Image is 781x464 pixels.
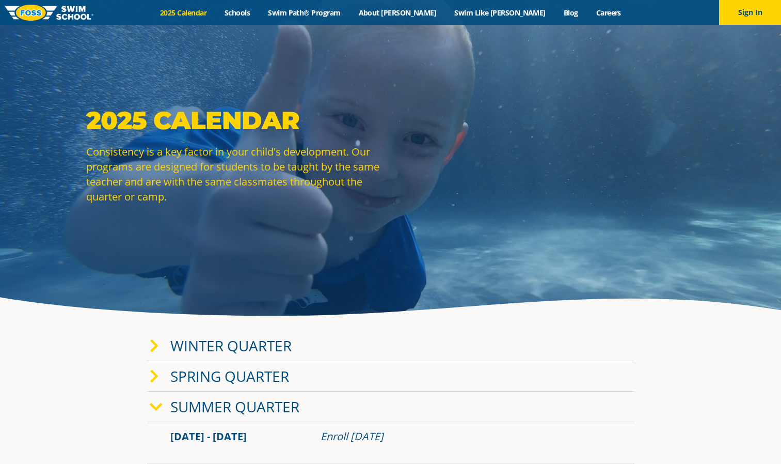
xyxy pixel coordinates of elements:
[321,429,611,444] div: Enroll [DATE]
[349,8,445,18] a: About [PERSON_NAME]
[445,8,555,18] a: Swim Like [PERSON_NAME]
[170,366,289,386] a: Spring Quarter
[259,8,349,18] a: Swim Path® Program
[216,8,259,18] a: Schools
[587,8,630,18] a: Careers
[86,105,299,135] strong: 2025 Calendar
[170,397,299,416] a: Summer Quarter
[170,336,292,355] a: Winter Quarter
[170,429,247,443] span: [DATE] - [DATE]
[554,8,587,18] a: Blog
[86,144,386,204] p: Consistency is a key factor in your child's development. Our programs are designed for students t...
[151,8,216,18] a: 2025 Calendar
[5,5,93,21] img: FOSS Swim School Logo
